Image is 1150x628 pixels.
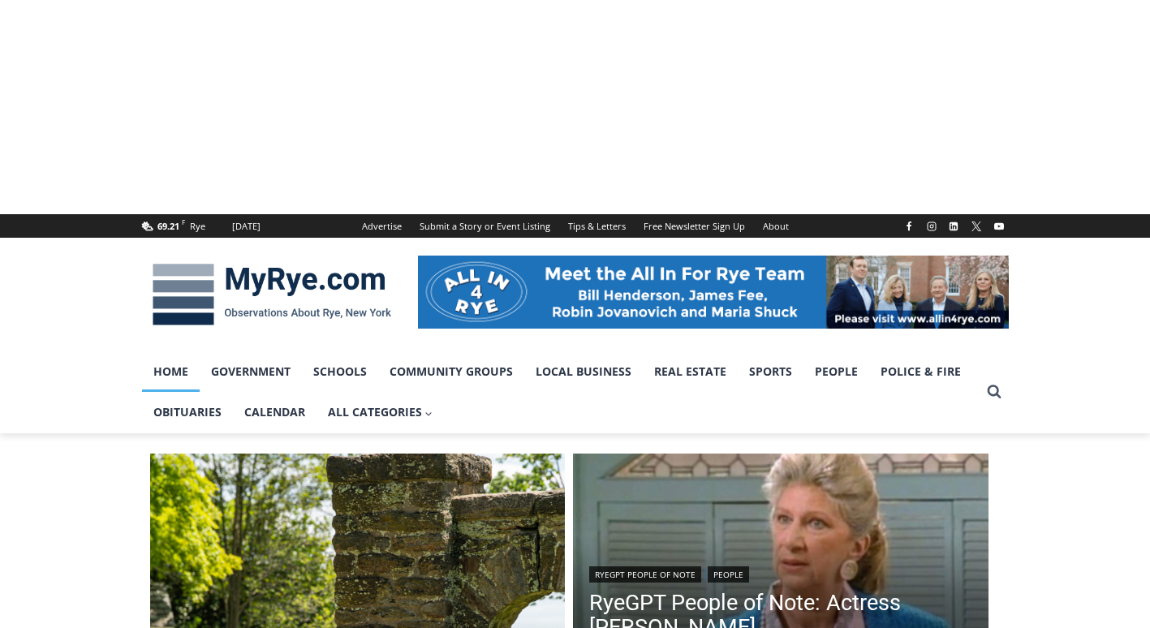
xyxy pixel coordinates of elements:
[635,214,754,238] a: Free Newsletter Sign Up
[589,566,701,583] a: RyeGPT People of Note
[418,256,1009,329] img: All in for Rye
[142,351,200,392] a: Home
[922,217,941,236] a: Instagram
[200,351,302,392] a: Government
[589,563,972,583] div: |
[353,214,798,238] nav: Secondary Navigation
[182,217,185,226] span: F
[559,214,635,238] a: Tips & Letters
[708,566,749,583] a: People
[328,403,433,421] span: All Categories
[233,392,317,432] a: Calendar
[317,392,445,432] a: All Categories
[353,214,411,238] a: Advertise
[378,351,524,392] a: Community Groups
[142,252,402,337] img: MyRye.com
[190,219,205,234] div: Rye
[302,351,378,392] a: Schools
[899,217,919,236] a: Facebook
[643,351,738,392] a: Real Estate
[157,220,179,232] span: 69.21
[142,351,980,433] nav: Primary Navigation
[142,392,233,432] a: Obituaries
[754,214,798,238] a: About
[411,214,559,238] a: Submit a Story or Event Listing
[232,219,261,234] div: [DATE]
[803,351,869,392] a: People
[738,351,803,392] a: Sports
[989,217,1009,236] a: YouTube
[967,217,986,236] a: X
[980,377,1009,406] button: View Search Form
[944,217,963,236] a: Linkedin
[524,351,643,392] a: Local Business
[869,351,972,392] a: Police & Fire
